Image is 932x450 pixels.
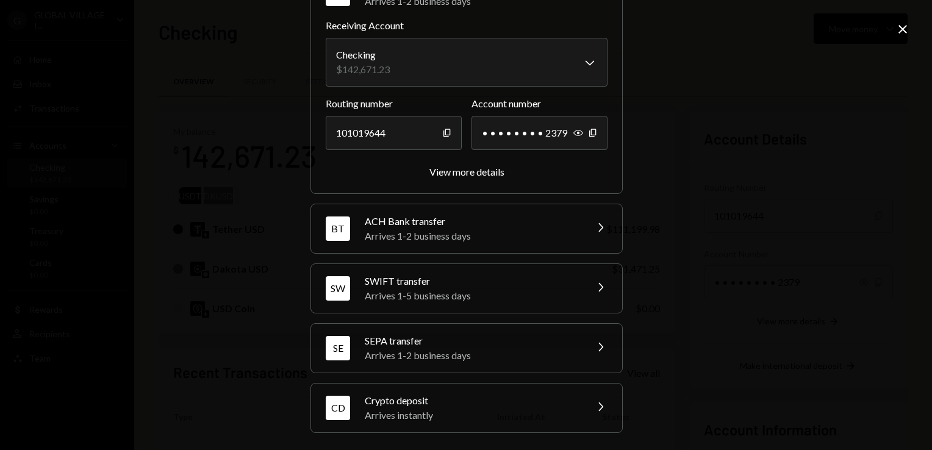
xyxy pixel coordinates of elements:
[365,288,578,303] div: Arrives 1-5 business days
[365,408,578,423] div: Arrives instantly
[326,276,350,301] div: SW
[326,18,608,33] label: Receiving Account
[326,96,462,111] label: Routing number
[311,384,622,432] button: CDCrypto depositArrives instantly
[365,229,578,243] div: Arrives 1-2 business days
[326,18,608,179] div: WTWire transferArrives 1-2 business days
[365,334,578,348] div: SEPA transfer
[326,336,350,360] div: SE
[471,96,608,111] label: Account number
[311,204,622,253] button: BTACH Bank transferArrives 1-2 business days
[365,274,578,288] div: SWIFT transfer
[326,396,350,420] div: CD
[429,166,504,177] div: View more details
[326,216,350,241] div: BT
[311,324,622,373] button: SESEPA transferArrives 1-2 business days
[429,166,504,179] button: View more details
[326,38,608,87] button: Receiving Account
[365,348,578,363] div: Arrives 1-2 business days
[311,264,622,313] button: SWSWIFT transferArrives 1-5 business days
[471,116,608,150] div: • • • • • • • • 2379
[326,116,462,150] div: 101019644
[365,393,578,408] div: Crypto deposit
[365,214,578,229] div: ACH Bank transfer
